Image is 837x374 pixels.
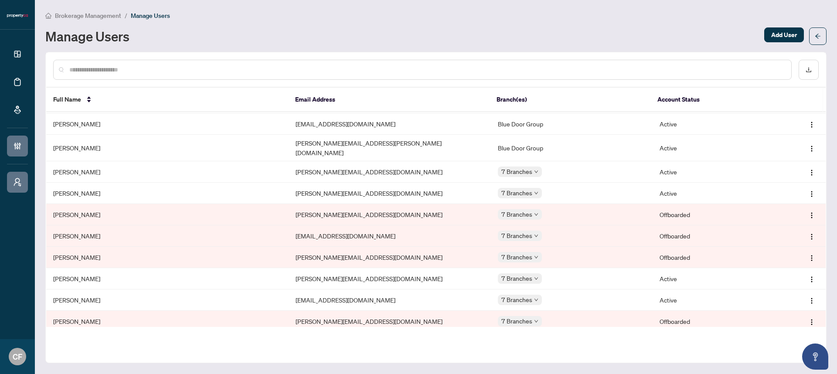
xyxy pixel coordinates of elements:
th: Branch(es) [490,88,651,112]
td: Active [653,135,774,161]
img: Logo [808,233,815,240]
td: [PERSON_NAME][EMAIL_ADDRESS][DOMAIN_NAME] [289,161,491,183]
img: logo [7,13,28,18]
td: [PERSON_NAME] [46,135,289,161]
span: 7 Branches [501,316,532,326]
td: Offboarded [653,204,774,225]
span: Full Name [53,95,81,104]
img: Logo [808,297,815,304]
td: [PERSON_NAME] [46,183,289,204]
img: Logo [808,212,815,219]
span: down [534,319,538,323]
td: [PERSON_NAME][EMAIL_ADDRESS][DOMAIN_NAME] [289,247,491,268]
td: [EMAIL_ADDRESS][DOMAIN_NAME] [289,289,491,311]
span: 7 Branches [501,273,532,283]
button: Logo [805,293,819,307]
span: 7 Branches [501,167,532,177]
h1: Manage Users [45,29,129,43]
button: Logo [805,141,819,155]
span: arrow-left [815,33,821,39]
td: [PERSON_NAME] [46,289,289,311]
td: Active [653,161,774,183]
button: download [799,60,819,80]
img: Logo [808,145,815,152]
span: down [534,191,538,195]
button: Add User [764,27,804,42]
td: [PERSON_NAME] [46,311,289,332]
span: down [534,276,538,281]
span: down [534,298,538,302]
button: Logo [805,272,819,286]
span: down [534,255,538,259]
td: [PERSON_NAME][EMAIL_ADDRESS][DOMAIN_NAME] [289,183,491,204]
button: Logo [805,165,819,179]
img: Logo [808,190,815,197]
span: Brokerage Management [55,12,121,20]
td: [PERSON_NAME] [46,161,289,183]
td: Blue Door Group [491,135,653,161]
span: 7 Branches [501,231,532,241]
td: Blue Door Group [491,113,653,135]
button: Logo [805,314,819,328]
span: down [534,170,538,174]
img: Logo [808,121,815,128]
td: [EMAIL_ADDRESS][DOMAIN_NAME] [289,113,491,135]
td: Active [653,113,774,135]
span: 7 Branches [501,295,532,305]
td: [PERSON_NAME][EMAIL_ADDRESS][DOMAIN_NAME] [289,311,491,332]
td: Active [653,289,774,311]
td: [PERSON_NAME][EMAIL_ADDRESS][DOMAIN_NAME] [289,268,491,289]
span: 7 Branches [501,188,532,198]
span: 7 Branches [501,252,532,262]
td: Active [653,183,774,204]
td: [PERSON_NAME] [46,247,289,268]
button: Open asap [802,343,828,370]
span: down [534,212,538,217]
img: Logo [808,319,815,326]
button: Logo [805,250,819,264]
img: Logo [808,169,815,176]
td: [PERSON_NAME][EMAIL_ADDRESS][DOMAIN_NAME] [289,204,491,225]
th: Account Status [650,88,771,112]
li: / [125,10,127,20]
td: [EMAIL_ADDRESS][DOMAIN_NAME] [289,225,491,247]
td: [PERSON_NAME] [46,204,289,225]
span: download [806,67,812,73]
td: [PERSON_NAME] [46,113,289,135]
th: Email Address [288,88,490,112]
td: Offboarded [653,225,774,247]
button: Logo [805,229,819,243]
td: Offboarded [653,247,774,268]
button: Logo [805,207,819,221]
span: Manage Users [131,12,170,20]
span: down [534,234,538,238]
img: Logo [808,276,815,283]
td: [PERSON_NAME][EMAIL_ADDRESS][PERSON_NAME][DOMAIN_NAME] [289,135,491,161]
img: Logo [808,255,815,262]
td: [PERSON_NAME] [46,225,289,247]
button: Logo [805,186,819,200]
span: user-switch [13,178,22,187]
span: home [45,13,51,19]
button: Logo [805,117,819,131]
span: Add User [771,28,797,42]
span: CF [13,350,22,363]
td: Offboarded [653,311,774,332]
th: Full Name [46,88,288,112]
td: Active [653,268,774,289]
td: [PERSON_NAME] [46,268,289,289]
span: 7 Branches [501,209,532,219]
